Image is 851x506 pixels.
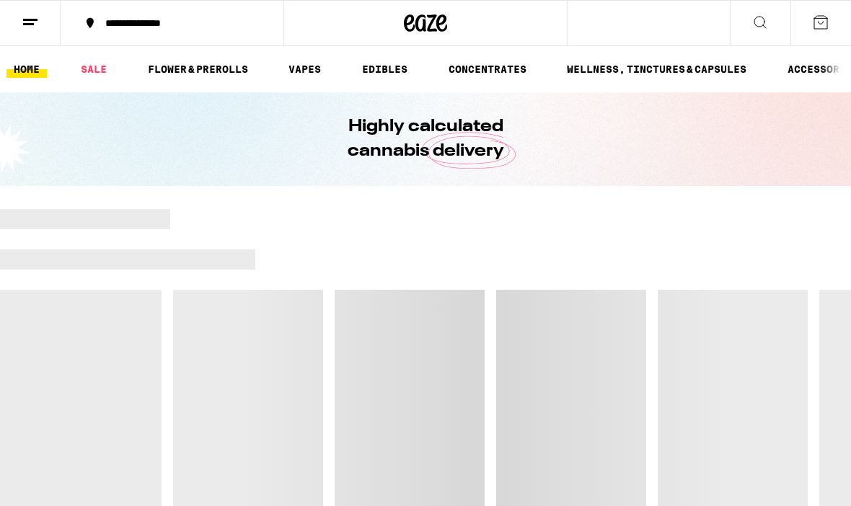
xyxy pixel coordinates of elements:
a: CONCENTRATES [441,61,534,78]
h1: Highly calculated cannabis delivery [307,115,544,164]
a: HOME [6,61,47,78]
a: FLOWER & PREROLLS [141,61,255,78]
a: WELLNESS, TINCTURES & CAPSULES [560,61,754,78]
a: EDIBLES [355,61,415,78]
a: SALE [74,61,114,78]
a: VAPES [281,61,328,78]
